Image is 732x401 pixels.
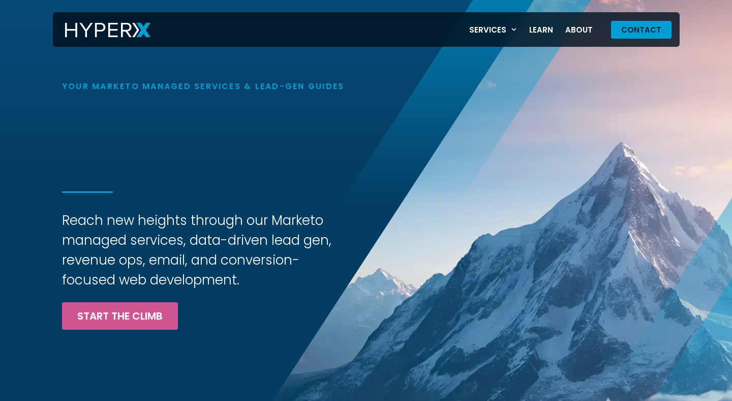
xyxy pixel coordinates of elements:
[559,19,599,40] a: About
[611,21,672,39] a: Contact
[621,26,661,34] span: Contact
[77,311,163,321] span: Start the Climb
[62,81,446,91] h1: Your Marketo Managed Services & Lead-Gen Guides
[463,19,523,40] a: Services
[62,302,178,330] a: Start the Climb
[65,23,150,38] img: HyperX Logo
[681,350,720,389] iframe: Drift Widget Chat Controller
[523,19,559,40] a: Learn
[463,19,599,40] nav: Menu
[62,211,350,290] h3: Reach new heights through our Marketo managed services, data-driven lead gen, revenue ops, email,...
